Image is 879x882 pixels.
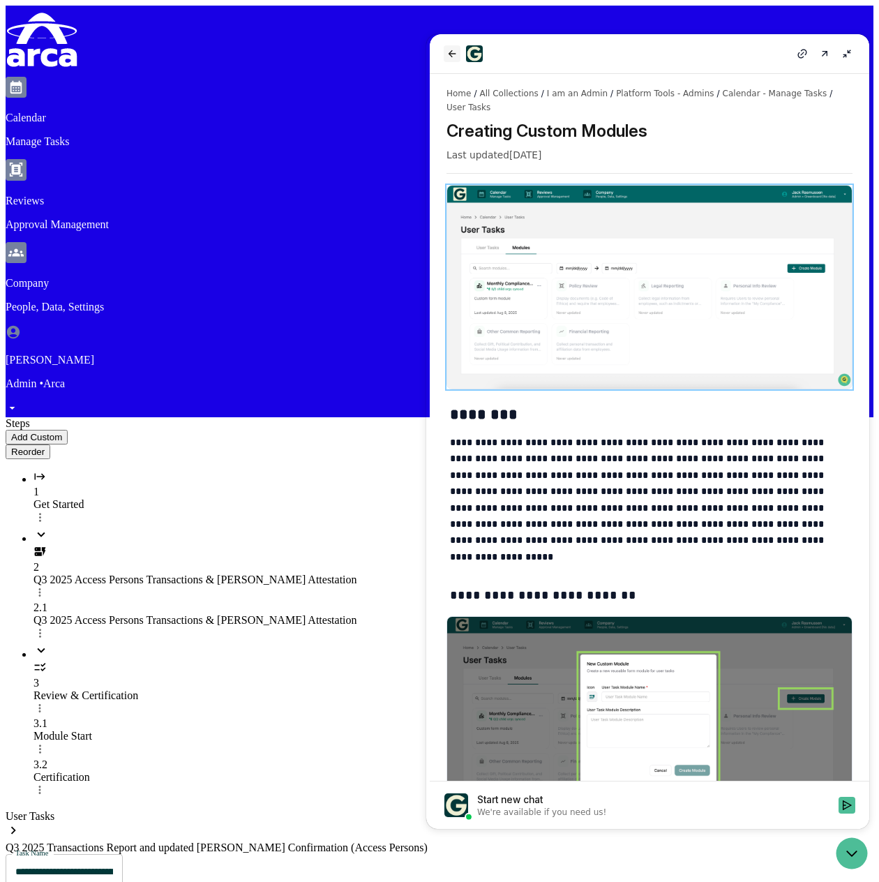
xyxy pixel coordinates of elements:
[6,444,50,459] button: Reorder
[6,112,873,124] p: Calendar
[33,689,873,702] div: Review & Certification
[6,842,873,854] div: Q3 2025 Transactions Report and updated [PERSON_NAME] Confirmation (Access Persons)
[6,417,873,430] div: Steps
[33,561,873,574] div: 2
[15,848,48,858] label: Task Name
[6,430,68,444] button: Add Custom
[33,758,873,771] div: 3.2
[6,195,873,207] p: Reviews
[33,730,873,742] div: Module Start
[6,378,873,390] p: Admin • Arca
[33,717,873,730] div: 3.1
[33,771,873,784] div: Certification
[6,218,873,231] p: Approval Management
[6,301,873,313] p: People, Data, Settings
[33,486,873,498] div: 1
[6,810,873,823] div: User Tasks
[33,614,873,627] div: Q3 2025 Access Persons Transactions & [PERSON_NAME] Attestation
[33,574,873,586] div: Q3 2025 Access Persons Transactions & [PERSON_NAME] Attestation
[834,836,872,874] iframe: Open customer support
[33,601,873,614] div: 2.1
[6,354,873,366] p: [PERSON_NAME]
[6,277,873,290] p: Company
[6,135,873,148] p: Manage Tasks
[6,6,78,74] img: logo
[430,34,869,829] iframe: Customer support window
[33,677,873,689] div: 3
[33,498,873,511] div: Get Started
